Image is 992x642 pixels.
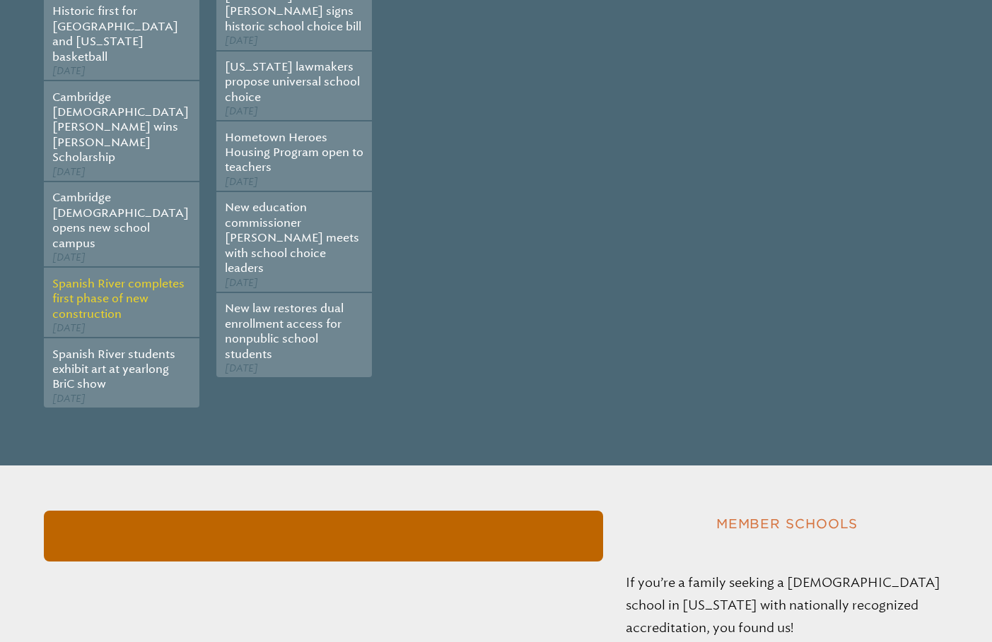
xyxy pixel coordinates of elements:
a: Spanish River students exhibit art at yearlong BriC show [52,347,175,391]
p: If you’re a family seeking a [DEMOGRAPHIC_DATA] school in [US_STATE] with nationally recognized a... [626,571,949,639]
a: Cambridge [DEMOGRAPHIC_DATA][PERSON_NAME] wins [PERSON_NAME] Scholarship [52,90,189,165]
h2: Member Schools [626,511,949,537]
a: New education commissioner [PERSON_NAME] meets with school choice leaders [225,201,359,275]
span: [DATE] [52,251,86,263]
span: [DATE] [225,35,258,47]
span: [DATE] [225,105,258,117]
span: [DATE] [52,322,86,334]
span: [DATE] [225,277,258,289]
span: [DATE] [225,362,258,374]
a: Cambridge [DEMOGRAPHIC_DATA] opens new school campus [52,191,189,249]
span: [DATE] [52,166,86,178]
a: Historic first for [GEOGRAPHIC_DATA] and [US_STATE] basketball [52,4,178,63]
span: [DATE] [52,393,86,405]
a: Spanish River completes first phase of new construction [52,277,185,321]
a: [US_STATE] lawmakers propose universal school choice [225,60,360,104]
a: New law restores dual enrollment access for nonpublic school students [225,302,344,360]
a: Hometown Heroes Housing Program open to teachers [225,131,363,174]
span: [DATE] [225,176,258,188]
span: [DATE] [52,65,86,77]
